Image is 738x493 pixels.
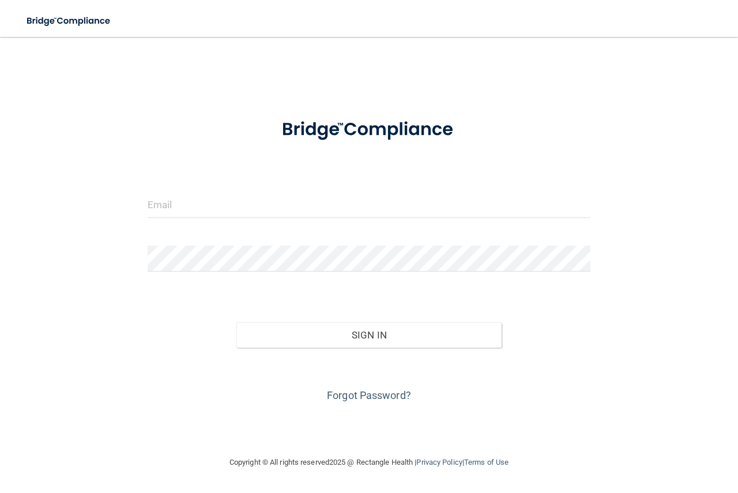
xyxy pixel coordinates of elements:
a: Privacy Policy [416,458,462,466]
div: Copyright © All rights reserved 2025 @ Rectangle Health | | [159,444,579,481]
button: Sign In [236,322,502,348]
a: Forgot Password? [327,389,411,401]
img: bridge_compliance_login_screen.278c3ca4.svg [17,9,121,33]
input: Email [148,192,590,218]
a: Terms of Use [464,458,509,466]
img: bridge_compliance_login_screen.278c3ca4.svg [263,106,476,153]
